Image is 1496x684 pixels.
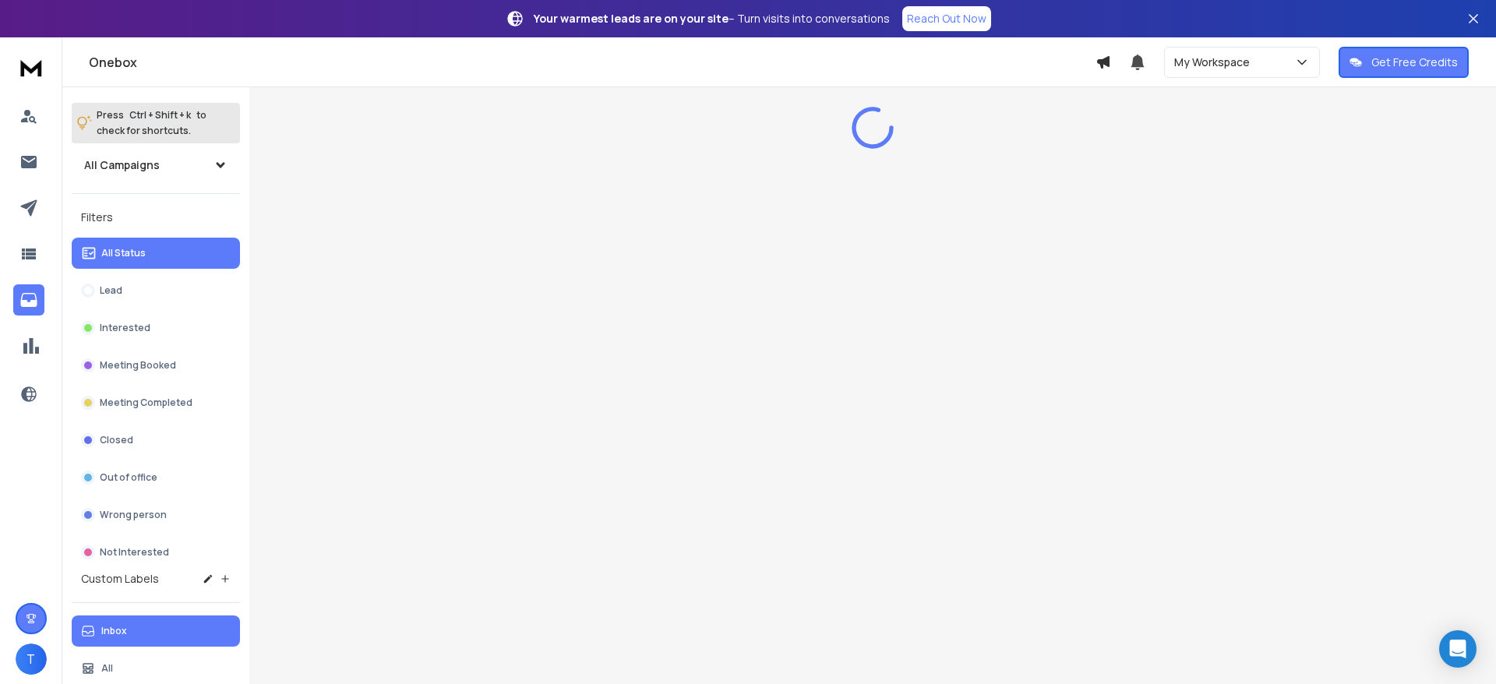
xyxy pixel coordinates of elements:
[100,359,176,372] p: Meeting Booked
[72,350,240,381] button: Meeting Booked
[1339,47,1469,78] button: Get Free Credits
[534,11,890,26] p: – Turn visits into conversations
[100,322,150,334] p: Interested
[97,108,206,139] p: Press to check for shortcuts.
[72,238,240,269] button: All Status
[100,471,157,484] p: Out of office
[72,537,240,568] button: Not Interested
[72,462,240,493] button: Out of office
[902,6,991,31] a: Reach Out Now
[72,615,240,647] button: Inbox
[534,11,729,26] strong: Your warmest leads are on your site
[100,509,167,521] p: Wrong person
[72,499,240,531] button: Wrong person
[100,546,169,559] p: Not Interested
[72,275,240,306] button: Lead
[907,11,986,26] p: Reach Out Now
[72,312,240,344] button: Interested
[89,53,1096,72] h1: Onebox
[101,662,113,675] p: All
[84,157,160,173] h1: All Campaigns
[1439,630,1477,668] div: Open Intercom Messenger
[16,643,47,675] button: T
[72,387,240,418] button: Meeting Completed
[72,653,240,684] button: All
[100,284,122,297] p: Lead
[72,206,240,228] h3: Filters
[81,571,159,587] h3: Custom Labels
[127,106,193,124] span: Ctrl + Shift + k
[1174,55,1256,70] p: My Workspace
[72,425,240,456] button: Closed
[101,247,146,259] p: All Status
[100,434,133,446] p: Closed
[100,397,192,409] p: Meeting Completed
[72,150,240,181] button: All Campaigns
[101,625,127,637] p: Inbox
[16,53,47,82] img: logo
[1371,55,1458,70] p: Get Free Credits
